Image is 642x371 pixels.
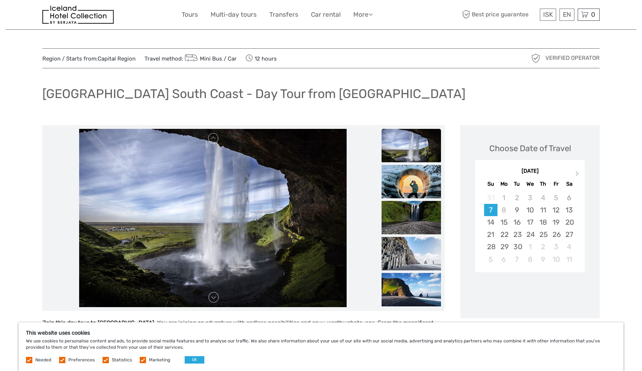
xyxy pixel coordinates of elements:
[562,216,575,228] div: Choose Saturday, September 20th, 2025
[562,253,575,266] div: Choose Saturday, October 11th, 2025
[528,292,532,296] div: Loading...
[549,253,562,266] div: Choose Friday, October 10th, 2025
[185,356,204,364] button: OK
[145,53,237,64] span: Travel method:
[484,204,497,216] div: Choose Sunday, September 7th, 2025
[489,143,571,154] div: Choose Date of Travel
[382,129,441,162] img: 65735c31046a4a90aa9ead88a3223c82_slider_thumbnail.jpg
[530,52,542,64] img: verified_operator_grey_128.png
[510,228,523,241] div: Choose Tuesday, September 23rd, 2025
[149,357,170,363] label: Marketing
[79,129,347,307] img: 65735c31046a4a90aa9ead88a3223c82_main_slider.jpg
[549,216,562,228] div: Choose Friday, September 19th, 2025
[112,357,132,363] label: Statistics
[42,86,466,101] h1: [GEOGRAPHIC_DATA] South Coast - Day Tour from [GEOGRAPHIC_DATA]
[562,179,575,189] div: Sa
[510,179,523,189] div: Tu
[10,13,84,19] p: We're away right now. Please check back later!
[536,192,549,204] div: Not available Thursday, September 4th, 2025
[42,6,114,24] img: 481-8f989b07-3259-4bb0-90ed-3da368179bdc_logo_small.jpg
[549,204,562,216] div: Choose Friday, September 12th, 2025
[523,179,536,189] div: We
[590,11,596,18] span: 0
[536,253,549,266] div: Choose Thursday, October 9th, 2025
[549,228,562,241] div: Choose Friday, September 26th, 2025
[19,322,623,371] div: We use cookies to personalise content and ads, to provide social media features and to analyse ou...
[510,216,523,228] div: Choose Tuesday, September 16th, 2025
[536,216,549,228] div: Choose Thursday, September 18th, 2025
[523,204,536,216] div: Choose Wednesday, September 10th, 2025
[183,55,237,62] a: Mini Bus / Car
[382,165,441,198] img: 9a10d14e6e7449e2b3e91adb7fb94c41_slider_thumbnail.jpeg
[536,179,549,189] div: Th
[549,179,562,189] div: Fr
[477,192,582,266] div: month 2025-09
[549,192,562,204] div: Not available Friday, September 5th, 2025
[536,241,549,253] div: Choose Thursday, October 2nd, 2025
[26,330,616,336] h5: This website uses cookies
[98,55,136,62] a: Capital Region
[460,9,538,21] span: Best price guarantee
[42,319,154,326] strong: Join this day tour to [GEOGRAPHIC_DATA]
[311,9,341,20] a: Car rental
[510,241,523,253] div: Choose Tuesday, September 30th, 2025
[497,228,510,241] div: Choose Monday, September 22nd, 2025
[211,9,257,20] a: Multi-day tours
[523,192,536,204] div: Not available Wednesday, September 3rd, 2025
[353,9,373,20] a: More
[382,237,441,270] img: de10c0faead14f29a85372f9e242ba66_slider_thumbnail.jpg
[536,228,549,241] div: Choose Thursday, September 25th, 2025
[523,253,536,266] div: Choose Wednesday, October 8th, 2025
[35,357,51,363] label: Needed
[484,192,497,204] div: Not available Sunday, August 31st, 2025
[484,228,497,241] div: Choose Sunday, September 21st, 2025
[497,241,510,253] div: Choose Monday, September 29th, 2025
[182,9,198,20] a: Tours
[68,357,95,363] label: Preferences
[523,216,536,228] div: Choose Wednesday, September 17th, 2025
[549,241,562,253] div: Choose Friday, October 3rd, 2025
[484,241,497,253] div: Choose Sunday, September 28th, 2025
[536,204,549,216] div: Choose Thursday, September 11th, 2025
[246,53,277,64] span: 12 hours
[382,201,441,234] img: 8d7247fd982548bb8e19952aeefa9cea_slider_thumbnail.jpg
[510,192,523,204] div: Not available Tuesday, September 2nd, 2025
[269,9,298,20] a: Transfers
[562,241,575,253] div: Choose Saturday, October 4th, 2025
[42,55,136,63] span: Region / Starts from:
[382,273,441,306] img: 542d6e6172f8494cab2cfce9bb746d74_slider_thumbnail.jpg
[85,12,94,20] button: Open LiveChat chat widget
[497,179,510,189] div: Mo
[560,9,574,21] div: EN
[562,228,575,241] div: Choose Saturday, September 27th, 2025
[497,192,510,204] div: Not available Monday, September 1st, 2025
[497,216,510,228] div: Choose Monday, September 15th, 2025
[484,253,497,266] div: Choose Sunday, October 5th, 2025
[523,228,536,241] div: Choose Wednesday, September 24th, 2025
[484,179,497,189] div: Su
[510,204,523,216] div: Choose Tuesday, September 9th, 2025
[497,253,510,266] div: Choose Monday, October 6th, 2025
[545,54,600,62] span: Verified Operator
[510,253,523,266] div: Choose Tuesday, October 7th, 2025
[572,169,584,181] button: Next Month
[475,167,585,175] div: [DATE]
[484,216,497,228] div: Choose Sunday, September 14th, 2025
[543,11,553,18] span: ISK
[562,204,575,216] div: Choose Saturday, September 13th, 2025
[562,192,575,204] div: Not available Saturday, September 6th, 2025
[497,204,510,216] div: Not available Monday, September 8th, 2025
[523,241,536,253] div: Choose Wednesday, October 1st, 2025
